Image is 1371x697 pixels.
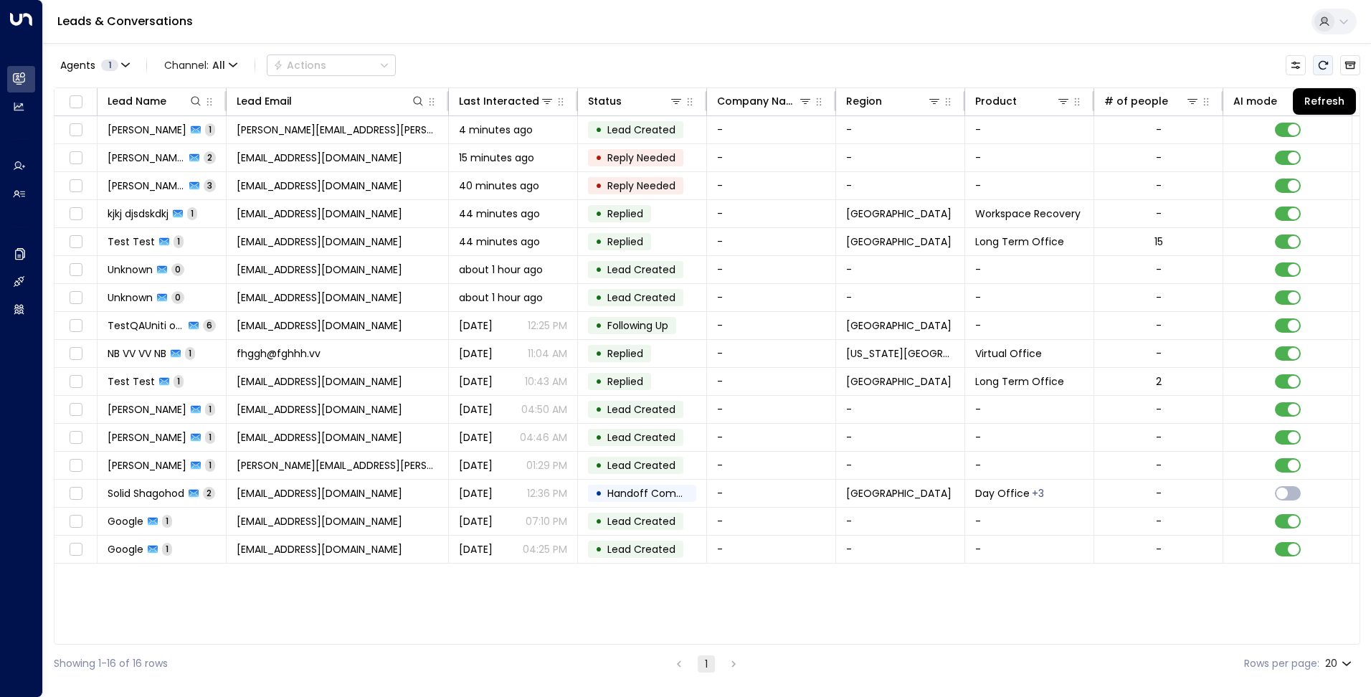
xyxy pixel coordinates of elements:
[67,345,85,363] span: Toggle select row
[158,55,243,75] button: Channel:All
[1104,93,1168,110] div: # of people
[237,542,402,556] span: privacy-noreply@google.com
[237,430,402,445] span: a.raghav89@gmail.com
[108,123,186,137] span: Daniela Guimaraes
[459,151,534,165] span: 15 minutes ago
[595,341,602,366] div: •
[717,93,812,110] div: Company Name
[67,317,85,335] span: Toggle select row
[1293,88,1356,115] div: Refresh
[204,179,216,191] span: 3
[607,234,643,249] span: Replied
[595,397,602,422] div: •
[67,485,85,503] span: Toggle select row
[965,256,1094,283] td: -
[273,59,326,72] div: Actions
[459,542,493,556] span: Aug 08, 2025
[459,346,493,361] span: Sep 22, 2025
[707,312,836,339] td: -
[520,430,567,445] p: 04:46 AM
[174,235,184,247] span: 1
[846,93,882,110] div: Region
[1156,262,1162,277] div: -
[237,151,402,165] span: turok3000+test2@gmail.com
[595,229,602,254] div: •
[108,207,169,221] span: kjkj djsdskdkj
[108,374,155,389] span: Test Test
[1156,123,1162,137] div: -
[67,149,85,167] span: Toggle select row
[846,346,954,361] span: New York City
[67,205,85,223] span: Toggle select row
[459,514,493,528] span: Sep 09, 2025
[965,312,1094,339] td: -
[707,424,836,451] td: -
[237,374,402,389] span: bad@dmitry.com
[67,93,85,111] span: Toggle select all
[174,375,184,387] span: 1
[528,346,567,361] p: 11:04 AM
[965,424,1094,451] td: -
[965,172,1094,199] td: -
[588,93,622,110] div: Status
[459,93,539,110] div: Last Interacted
[526,458,567,473] p: 01:29 PM
[162,543,172,555] span: 1
[1156,179,1162,193] div: -
[212,60,225,71] span: All
[237,207,402,221] span: sjdfhsoihsdfjshfk@jhsdkjhf.tt
[237,93,292,110] div: Lead Email
[1156,318,1162,333] div: -
[459,290,543,305] span: about 1 hour ago
[607,542,675,556] span: Lead Created
[1156,151,1162,165] div: -
[595,481,602,506] div: •
[836,396,965,423] td: -
[108,514,143,528] span: Google
[459,458,493,473] span: Sep 19, 2025
[459,123,533,137] span: 4 minutes ago
[525,374,567,389] p: 10:43 AM
[1325,653,1355,674] div: 20
[975,93,1071,110] div: Product
[595,369,602,394] div: •
[523,542,567,556] p: 04:25 PM
[607,123,675,137] span: Lead Created
[108,458,186,473] span: Daniel Teixeira
[459,179,539,193] span: 40 minutes ago
[237,486,402,501] span: solidshagohod@gmail.com
[459,93,554,110] div: Last Interacted
[607,402,675,417] span: Lead Created
[67,121,85,139] span: Toggle select row
[108,402,186,417] span: Daniel Teixeira
[67,373,85,391] span: Toggle select row
[267,54,396,76] button: Actions
[237,318,402,333] span: testqauniti.otherzap@yahoo.com
[459,234,540,249] span: 44 minutes ago
[67,541,85,559] span: Toggle select row
[975,346,1042,361] span: Virtual Office
[108,346,166,361] span: NB VV VV NB
[459,318,493,333] span: Sep 22, 2025
[707,368,836,395] td: -
[108,318,184,333] span: TestQAUniti otherZAP
[67,401,85,419] span: Toggle select row
[205,123,215,136] span: 1
[607,207,643,221] span: Replied
[595,257,602,282] div: •
[975,374,1064,389] span: Long Term Office
[67,233,85,251] span: Toggle select row
[965,116,1094,143] td: -
[698,655,715,673] button: page 1
[836,452,965,479] td: -
[203,319,216,331] span: 6
[171,263,184,275] span: 0
[526,514,567,528] p: 07:10 PM
[595,453,602,478] div: •
[595,285,602,310] div: •
[108,93,166,110] div: Lead Name
[237,93,425,110] div: Lead Email
[67,513,85,531] span: Toggle select row
[237,179,402,193] span: turok3000+test1@gmail.com
[101,60,118,71] span: 1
